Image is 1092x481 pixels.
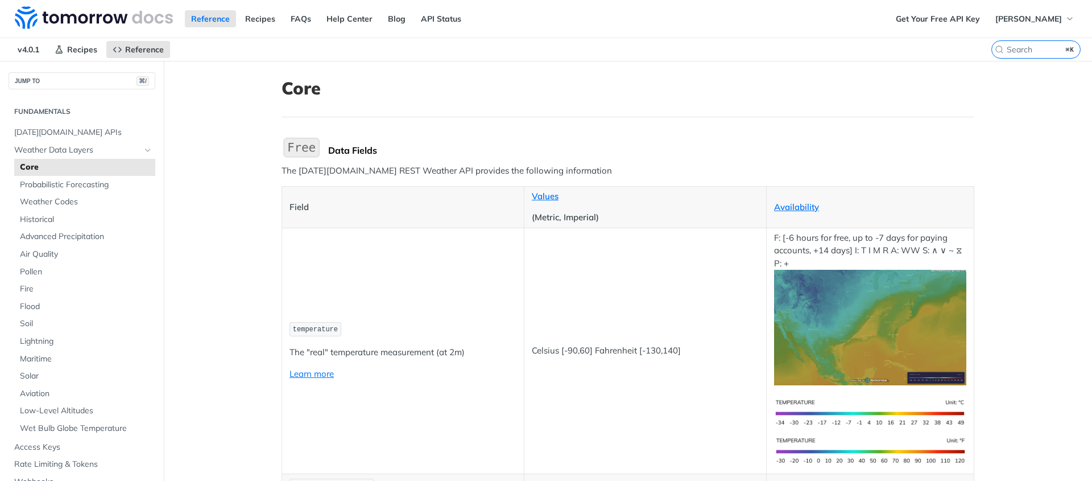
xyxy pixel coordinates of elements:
span: Expand image [774,406,966,417]
p: The "real" temperature measurement (at 2m) [289,346,516,359]
span: Solar [20,371,152,382]
a: API Status [415,10,468,27]
span: Advanced Precipitation [20,231,152,242]
span: Rate Limiting & Tokens [14,459,152,470]
a: Help Center [320,10,379,27]
span: Expand image [774,445,966,455]
span: Flood [20,301,152,313]
a: Aviation [14,385,155,402]
h1: Core [282,78,974,98]
a: Reference [106,41,170,58]
span: Historical [20,214,152,225]
a: Air Quality [14,246,155,263]
p: (Metric, Imperial) [532,211,759,224]
a: Maritime [14,351,155,368]
span: Weather Data Layers [14,145,140,156]
span: Recipes [67,44,97,55]
div: Data Fields [328,145,974,156]
a: Soil [14,315,155,332]
span: Access Keys [14,442,152,453]
p: The [DATE][DOMAIN_NAME] REST Weather API provides the following information [282,165,974,178]
a: Weather Codes [14,194,155,211]
button: Hide subpages for Weather Data Layers [143,146,152,155]
a: Rate Limiting & Tokens [9,456,155,473]
a: Availability [774,202,819,212]
a: Blog [382,10,412,27]
a: [DATE][DOMAIN_NAME] APIs [9,124,155,141]
svg: Search [995,45,1004,54]
a: Pollen [14,264,155,281]
button: [PERSON_NAME] [989,10,1081,27]
p: Celsius [-90,60] Fahrenheit [-130,140] [532,344,759,357]
span: Reference [125,44,164,55]
span: Low-Level Altitudes [20,405,152,417]
a: Get Your Free API Key [890,10,986,27]
span: temperature [293,326,338,334]
p: F: [-6 hours for free, up to -7 days for paying accounts, +14 days] I: T I M R A: WW S: ∧ ∨ ~ ⧖ P: + [774,232,966,385]
a: Solar [14,368,155,385]
a: Reference [185,10,236,27]
p: Field [289,201,516,214]
span: v4.0.1 [11,41,45,58]
span: Maritime [20,353,152,365]
a: FAQs [284,10,317,27]
a: Weather Data LayersHide subpages for Weather Data Layers [9,142,155,159]
span: Probabilistic Forecasting [20,179,152,191]
span: ⌘/ [136,76,149,86]
a: Recipes [239,10,282,27]
img: Tomorrow.io Weather API Docs [15,6,173,29]
h2: Fundamentals [9,106,155,117]
button: JUMP TO⌘/ [9,72,155,89]
a: Advanced Precipitation [14,228,155,245]
span: Weather Codes [20,196,152,208]
a: Historical [14,211,155,228]
a: Low-Level Altitudes [14,402,155,420]
span: Wet Bulb Globe Temperature [20,423,152,434]
span: [PERSON_NAME] [995,14,1062,24]
a: Values [532,191,559,202]
span: Pollen [20,266,152,278]
span: Aviation [20,388,152,400]
a: Wet Bulb Globe Temperature [14,420,155,437]
kbd: ⌘K [1063,44,1077,55]
a: Recipes [48,41,104,58]
span: Lightning [20,336,152,347]
a: Learn more [289,368,334,379]
span: Air Quality [20,249,152,260]
a: Probabilistic Forecasting [14,176,155,194]
span: Core [20,162,152,173]
a: Lightning [14,333,155,350]
span: Expand image [774,322,966,332]
span: Soil [20,318,152,330]
span: Fire [20,283,152,295]
a: Fire [14,281,155,298]
a: Core [14,159,155,176]
a: Flood [14,298,155,315]
span: [DATE][DOMAIN_NAME] APIs [14,127,152,138]
a: Access Keys [9,439,155,456]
